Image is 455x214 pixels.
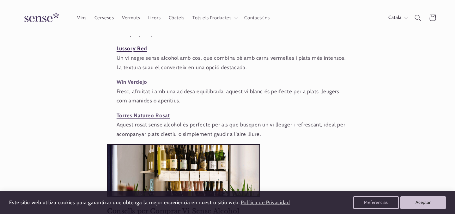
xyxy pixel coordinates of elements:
[388,15,402,21] span: Català
[9,199,240,205] span: Este sitio web utiliza cookies para garantizar que obtenga la mejor experiencia en nuestro sitio ...
[165,11,189,25] a: Còctels
[94,15,114,21] span: Cerveses
[117,45,147,52] a: Lussory Red
[244,15,270,21] span: Contacta'ns
[144,11,165,25] a: Licors
[107,111,348,139] p: Aquest rosat sense alcohol és perfecte per als que busquen un vi lleuger i refrescant, ideal per ...
[107,77,348,106] p: Fresc, afruitat i amb una acidesa equilibrada, aquest vi blanc és perfecte per a plats lleugers, ...
[107,44,348,72] p: Un vi negre sense alcohol amb cos, que combina bé amb carns vermelles i plats més intensos. La te...
[148,15,161,21] span: Licors
[400,196,446,209] button: Aceptar
[385,11,411,24] button: Català
[240,197,291,208] a: Política de Privacidad (opens in a new tab)
[353,196,399,209] button: Preferencias
[117,79,147,85] a: Win Verdejo
[14,6,67,29] a: Sense
[189,11,240,25] summary: Tots els Productes
[192,15,231,21] span: Tots els Productes
[90,11,118,25] a: Cerveses
[169,15,185,21] span: Còctels
[117,112,170,119] a: Torres Natureo Rosat
[118,11,144,25] a: Vermuts
[73,11,90,25] a: Vins
[122,15,140,21] span: Vermuts
[240,11,274,25] a: Contacta'ns
[17,9,64,27] img: Sense
[410,10,425,25] summary: Cerca
[77,15,87,21] span: Vins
